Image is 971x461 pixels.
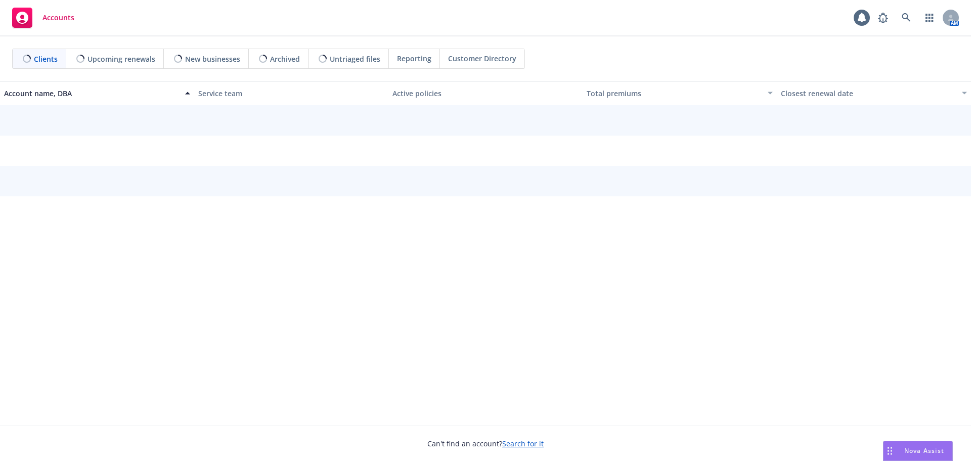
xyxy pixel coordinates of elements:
button: Service team [194,81,388,105]
span: Reporting [397,53,431,64]
button: Active policies [388,81,583,105]
a: Switch app [919,8,940,28]
div: Total premiums [587,88,762,99]
span: Untriaged files [330,54,380,64]
a: Search for it [502,439,544,448]
div: Account name, DBA [4,88,179,99]
span: Clients [34,54,58,64]
a: Report a Bug [873,8,893,28]
div: Closest renewal date [781,88,956,99]
button: Nova Assist [883,441,953,461]
div: Drag to move [884,441,896,460]
a: Search [896,8,916,28]
a: Accounts [8,4,78,32]
span: Nova Assist [904,446,944,455]
span: Customer Directory [448,53,516,64]
div: Active policies [392,88,579,99]
span: Accounts [42,14,74,22]
div: Service team [198,88,384,99]
span: Can't find an account? [427,438,544,449]
span: New businesses [185,54,240,64]
span: Archived [270,54,300,64]
button: Closest renewal date [777,81,971,105]
span: Upcoming renewals [87,54,155,64]
button: Total premiums [583,81,777,105]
